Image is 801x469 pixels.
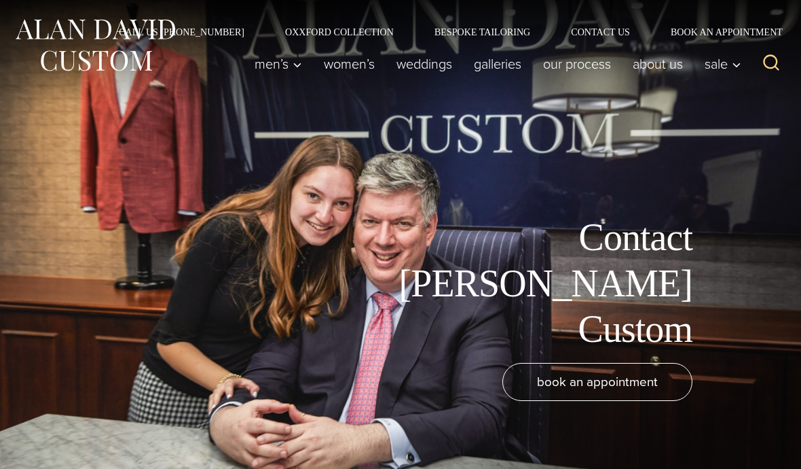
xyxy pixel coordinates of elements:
[537,372,658,392] span: book an appointment
[313,50,386,77] a: Women’s
[463,50,532,77] a: Galleries
[386,50,463,77] a: weddings
[387,215,692,352] h1: Contact [PERSON_NAME] Custom
[532,50,622,77] a: Our Process
[98,27,265,37] a: Call Us [PHONE_NUMBER]
[265,27,414,37] a: Oxxford Collection
[255,57,302,71] span: Men’s
[650,27,787,37] a: Book an Appointment
[551,27,650,37] a: Contact Us
[622,50,694,77] a: About Us
[414,27,551,37] a: Bespoke Tailoring
[244,50,748,77] nav: Primary Navigation
[98,27,787,37] nav: Secondary Navigation
[14,15,176,75] img: Alan David Custom
[705,57,741,71] span: Sale
[755,48,787,80] button: View Search Form
[502,363,692,401] a: book an appointment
